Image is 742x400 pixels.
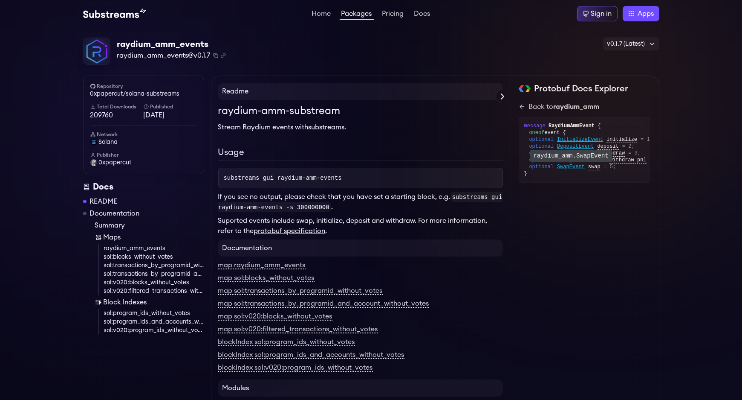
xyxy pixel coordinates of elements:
div: event { [529,129,645,143]
a: map sol:v020:filtered_transactions_without_votes [218,326,378,333]
span: swap [588,164,601,170]
span: WithdrawEvent [557,150,597,157]
a: sol:transactions_by_programid_without_votes [104,261,204,270]
span: { [598,123,601,129]
span: message [524,123,546,129]
div: Docs [83,181,204,193]
div: } [524,170,645,177]
img: Substream's logo [83,9,146,19]
span: InitializeEvent [557,136,603,143]
span: raydium_amm_events@v0.1.7 [117,50,211,61]
a: blockIndex sol:program_ids_without_votes [218,339,355,346]
p: Stream Raydium events with . [218,122,503,132]
span: = 5; [604,164,616,170]
h6: Published [144,103,197,110]
img: Block Index icon [95,299,102,306]
a: blockIndex sol:v020:program_ids_without_votes [218,364,373,372]
button: Copy .spkg link to clipboard [221,53,226,58]
a: map sol:transactions_by_programid_and_account_without_votes [218,300,429,308]
span: solana [99,138,118,146]
h4: Readme [218,83,503,100]
a: sol:v020:filtered_transactions_without_votes [104,287,204,295]
a: map raydium_amm_events [218,262,306,269]
span: withdraw [601,150,625,157]
a: sol:program_ids_and_accounts_without_votes [104,318,204,326]
a: map sol:v020:blocks_without_votes [218,313,332,321]
a: Documentation [90,208,140,219]
a: Docs [413,10,432,19]
a: Maps [95,232,204,242]
a: sol:v020:program_ids_without_votes [104,326,204,335]
img: Map icon [95,234,102,241]
h1: raydium-amm-substream [218,103,503,119]
code: substreams gui raydium-amm-events -s 300000000 [218,192,502,212]
a: README [90,196,118,207]
h6: Network [90,131,197,138]
p: If you see no output, please check that you have set a starting block, e.g. . [218,192,503,212]
h4: Documentation [218,239,503,257]
span: Apps [638,9,654,19]
div: Back to [529,102,600,112]
a: 0xpapercut [90,158,197,167]
a: solana [90,138,197,146]
img: solana [90,139,97,146]
a: Sign in [577,6,618,21]
button: Copy package name and version [213,53,218,58]
a: map sol:transactions_by_programid_without_votes [218,287,383,295]
span: initialize [606,137,637,143]
div: Sign in [591,9,612,19]
span: WithdrawPnlEvent [557,157,606,164]
a: sol:v020:blocks_without_votes [104,278,204,287]
span: SwapEvent [557,164,585,170]
a: sol:transactions_by_programid_and_account_without_votes [104,270,204,278]
a: substreams [309,124,345,131]
a: raydium_amm_events [104,244,204,253]
div: v0.1.7 (Latest) [603,38,659,50]
img: Protobuf [519,85,531,92]
span: optional [529,150,554,157]
h2: Protobuf Docs Explorer [534,83,628,95]
span: optional [529,136,554,143]
h2: Usage [218,146,503,161]
img: Package Logo [84,38,110,64]
a: Back toraydium_amm [519,102,650,112]
h4: Modules [218,380,503,397]
p: Suported events include swap, initialize, deposit and withdraw. For more information, refer to the . [218,216,503,236]
a: Summary [95,220,204,231]
a: sol:program_ids_without_votes [104,309,204,318]
img: github [90,84,95,89]
a: protobuf specification [254,228,326,234]
div: raydium_amm_events [117,38,226,50]
span: raydium_amm [554,103,600,110]
span: 0xpapercut [99,158,132,167]
a: Block Indexes [95,297,204,307]
h6: Repository [90,83,197,90]
a: map sol:blocks_without_votes [218,274,315,282]
span: substreams gui raydium-amm-events [224,175,342,181]
span: optional [529,164,554,170]
span: withdraw_pnl [609,157,646,164]
a: sol:blocks_without_votes [104,253,204,261]
span: deposit [598,143,619,150]
a: 0xpapercut/solana-substreams [90,90,197,98]
h6: Total Downloads [90,103,144,110]
h6: Publisher [90,152,197,158]
a: blockIndex sol:program_ids_and_accounts_without_votes [218,351,404,359]
span: optional [529,157,554,164]
img: User Avatar [90,159,97,166]
span: oneof [529,130,545,136]
span: 209760 [90,110,144,120]
span: DepositEvent [557,143,594,150]
span: [DATE] [144,110,197,120]
span: optional [529,143,554,150]
span: RaydiumAmmEvent [549,123,595,129]
a: Pricing [381,10,406,19]
a: Packages [340,10,374,20]
span: = 2; [622,143,635,150]
span: = 1; [641,136,653,143]
a: Home [310,10,333,19]
span: = 3; [628,150,641,157]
